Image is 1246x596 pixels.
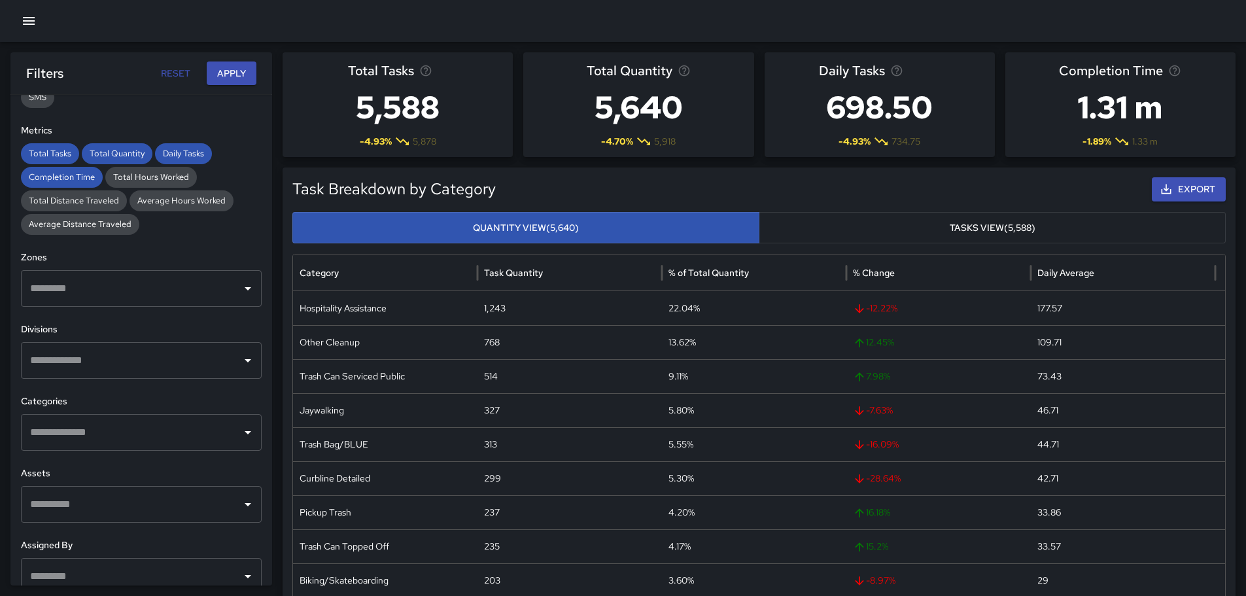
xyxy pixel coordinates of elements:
[477,461,662,495] div: 299
[293,393,477,427] div: Jaywalking
[21,171,103,184] span: Completion Time
[1031,495,1215,529] div: 33.86
[662,495,846,529] div: 4.20%
[154,61,196,86] button: Reset
[662,291,846,325] div: 22.04%
[21,147,79,160] span: Total Tasks
[239,423,257,442] button: Open
[853,292,1024,325] span: -12.22 %
[587,60,672,81] span: Total Quantity
[890,64,903,77] svg: Average number of tasks per day in the selected period, compared to the previous period.
[21,143,79,164] div: Total Tasks
[1168,64,1181,77] svg: Average time taken to complete tasks in the selected period, compared to the previous period.
[155,143,212,164] div: Daily Tasks
[1031,325,1215,359] div: 109.71
[348,81,447,133] h3: 5,588
[759,212,1226,244] button: Tasks View(5,588)
[477,495,662,529] div: 237
[130,194,234,207] span: Average Hours Worked
[130,190,234,211] div: Average Hours Worked
[819,60,885,81] span: Daily Tasks
[477,427,662,461] div: 313
[662,393,846,427] div: 5.80%
[239,279,257,298] button: Open
[293,325,477,359] div: Other Cleanup
[662,461,846,495] div: 5.30%
[662,427,846,461] div: 5.55%
[853,360,1024,393] span: 7.98 %
[1082,135,1111,148] span: -1.89 %
[293,495,477,529] div: Pickup Trash
[21,214,139,235] div: Average Distance Traveled
[1059,60,1163,81] span: Completion Time
[292,179,991,200] h5: Task Breakdown by Category
[21,218,139,231] span: Average Distance Traveled
[292,212,759,244] button: Quantity View(5,640)
[1031,393,1215,427] div: 46.71
[21,167,103,188] div: Completion Time
[587,81,691,133] h3: 5,640
[105,171,197,184] span: Total Hours Worked
[1059,81,1181,133] h3: 1.31 m
[21,194,127,207] span: Total Distance Traveled
[21,394,262,409] h6: Categories
[678,64,691,77] svg: Total task quantity in the selected period, compared to the previous period.
[819,81,941,133] h3: 698.50
[207,61,256,86] button: Apply
[853,428,1024,461] span: -16.09 %
[293,461,477,495] div: Curbline Detailed
[105,167,197,188] div: Total Hours Worked
[21,190,127,211] div: Total Distance Traveled
[853,267,895,279] div: % Change
[348,60,414,81] span: Total Tasks
[300,267,339,279] div: Category
[26,63,63,84] h6: Filters
[853,462,1024,495] span: -28.64 %
[21,538,262,553] h6: Assigned By
[1031,461,1215,495] div: 42.71
[239,495,257,514] button: Open
[1031,291,1215,325] div: 177.57
[853,496,1024,529] span: 16.18 %
[477,529,662,563] div: 235
[662,529,846,563] div: 4.17%
[239,567,257,586] button: Open
[654,135,676,148] span: 5,918
[891,135,920,148] span: 734.75
[853,530,1024,563] span: 15.2 %
[662,325,846,359] div: 13.62%
[293,529,477,563] div: Trash Can Topped Off
[853,326,1024,359] span: 12.45 %
[1152,177,1226,202] button: Export
[1031,529,1215,563] div: 33.57
[1037,267,1094,279] div: Daily Average
[1031,359,1215,393] div: 73.43
[477,359,662,393] div: 514
[293,359,477,393] div: Trash Can Serviced Public
[484,267,543,279] div: Task Quantity
[668,267,749,279] div: % of Total Quantity
[1031,427,1215,461] div: 44.71
[21,91,54,104] span: SMS
[839,135,871,148] span: -4.93 %
[853,394,1024,427] span: -7.63 %
[82,147,152,160] span: Total Quantity
[293,291,477,325] div: Hospitality Assistance
[293,427,477,461] div: Trash Bag/BLUE
[662,359,846,393] div: 9.11%
[413,135,436,148] span: 5,878
[239,351,257,370] button: Open
[477,291,662,325] div: 1,243
[419,64,432,77] svg: Total number of tasks in the selected period, compared to the previous period.
[21,124,262,138] h6: Metrics
[21,323,262,337] h6: Divisions
[155,147,212,160] span: Daily Tasks
[21,87,54,108] div: SMS
[477,393,662,427] div: 327
[1132,135,1158,148] span: 1.33 m
[360,135,392,148] span: -4.93 %
[21,466,262,481] h6: Assets
[82,143,152,164] div: Total Quantity
[601,135,633,148] span: -4.70 %
[21,251,262,265] h6: Zones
